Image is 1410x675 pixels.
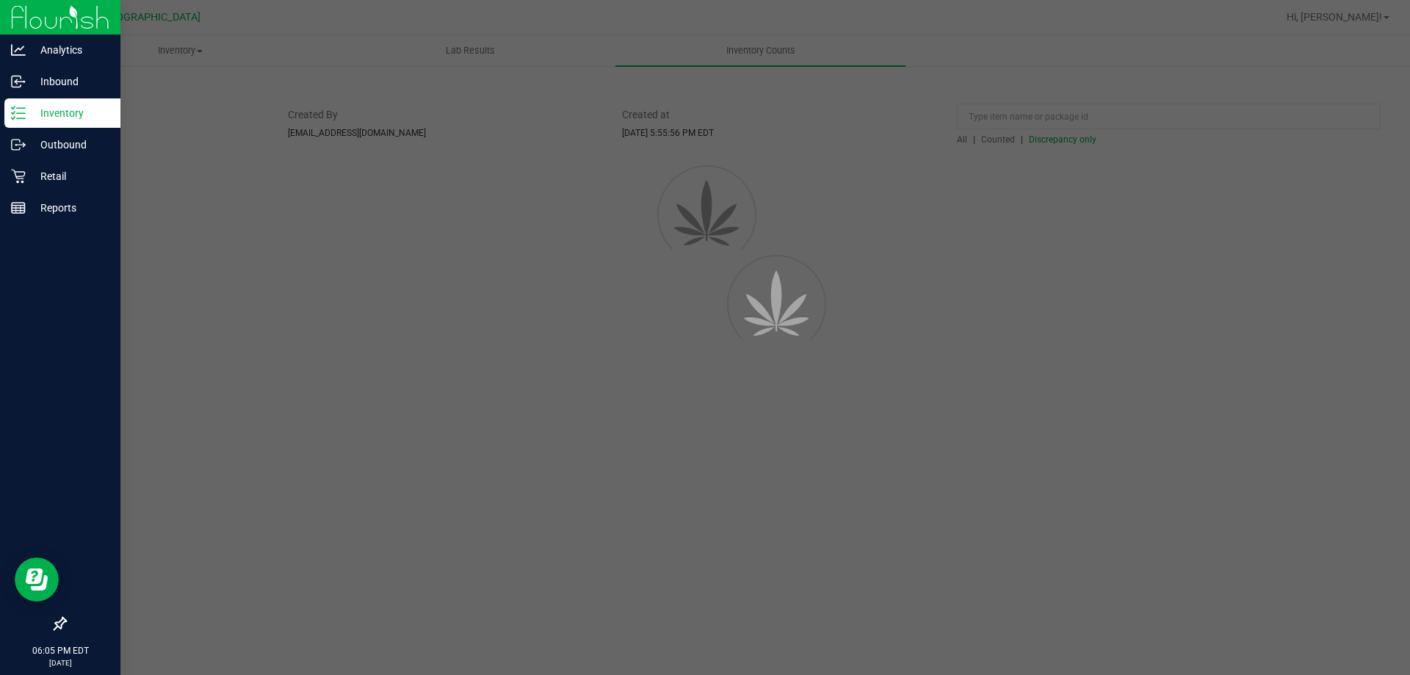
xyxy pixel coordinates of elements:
[26,199,114,217] p: Reports
[26,136,114,154] p: Outbound
[26,104,114,122] p: Inventory
[26,167,114,185] p: Retail
[11,169,26,184] inline-svg: Retail
[11,74,26,89] inline-svg: Inbound
[11,137,26,152] inline-svg: Outbound
[26,41,114,59] p: Analytics
[7,657,114,668] p: [DATE]
[7,644,114,657] p: 06:05 PM EDT
[11,201,26,215] inline-svg: Reports
[11,43,26,57] inline-svg: Analytics
[15,557,59,602] iframe: Resource center
[11,106,26,120] inline-svg: Inventory
[26,73,114,90] p: Inbound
